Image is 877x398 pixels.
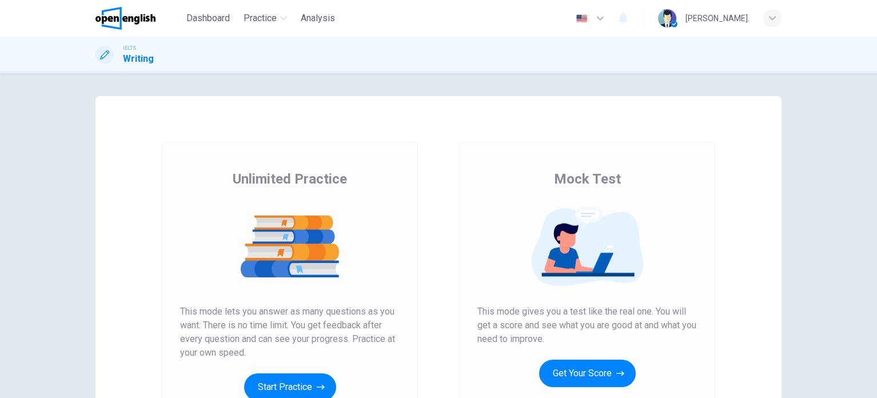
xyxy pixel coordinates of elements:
span: IELTS [123,44,136,52]
img: OpenEnglish logo [95,7,156,30]
a: OpenEnglish logo [95,7,182,30]
button: Get Your Score [539,360,636,387]
h1: Writing [123,52,154,66]
span: Mock Test [554,170,621,188]
span: Practice [244,11,277,25]
button: Analysis [296,8,340,29]
span: This mode lets you answer as many questions as you want. There is no time limit. You get feedback... [180,305,400,360]
span: Analysis [301,11,335,25]
img: Profile picture [658,9,676,27]
div: [PERSON_NAME]. [685,11,750,25]
button: Practice [239,8,292,29]
img: en [575,14,589,23]
span: This mode gives you a test like the real one. You will get a score and see what you are good at a... [477,305,697,346]
span: Unlimited Practice [233,170,347,188]
span: Dashboard [186,11,230,25]
button: Dashboard [182,8,234,29]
